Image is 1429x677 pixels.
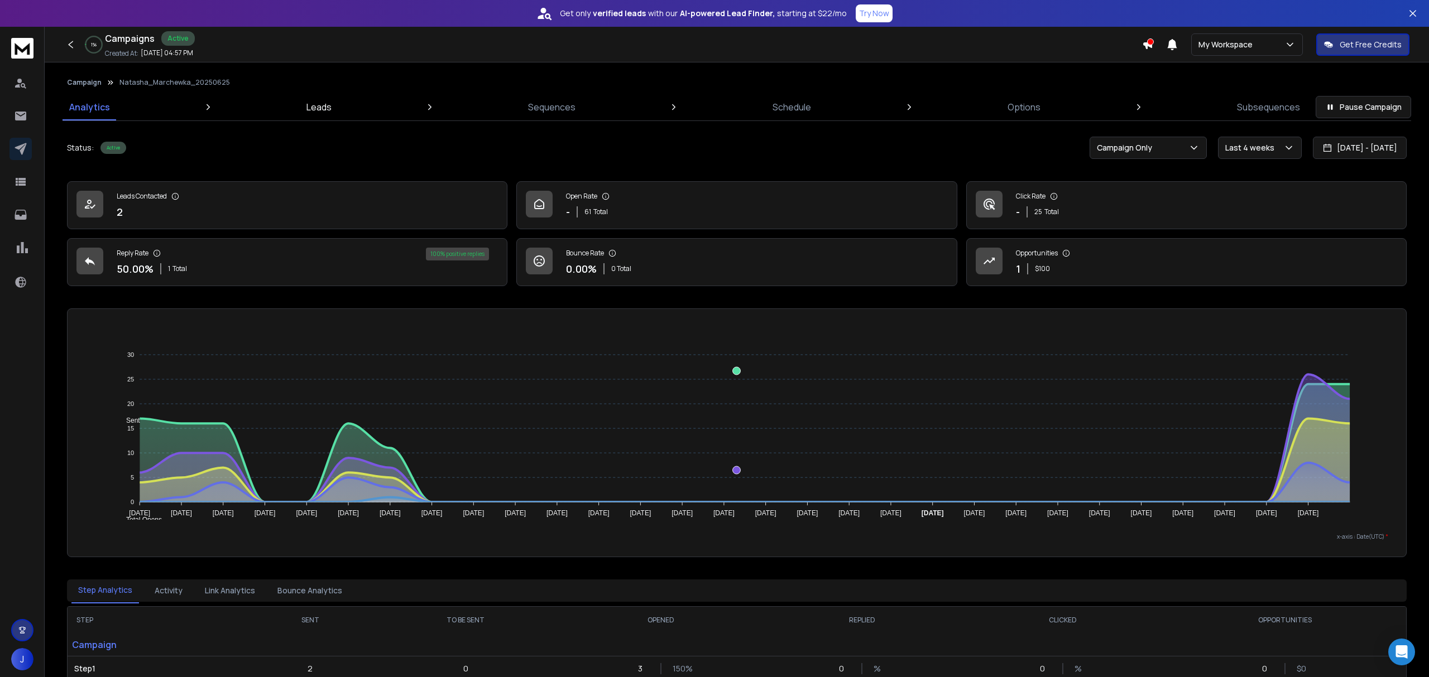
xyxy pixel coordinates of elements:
button: Get Free Credits [1316,33,1409,56]
p: - [566,204,570,220]
tspan: [DATE] [964,509,985,517]
p: Get Free Credits [1340,39,1402,50]
p: My Workspace [1198,39,1257,50]
p: 0.00 % [566,261,597,277]
p: Open Rate [566,192,597,201]
p: 1 % [91,41,97,48]
p: - [1016,204,1020,220]
a: Sequences [521,94,582,120]
a: Schedule [766,94,818,120]
p: [DATE] 04:57 PM [141,49,193,57]
a: Click Rate-25Total [966,181,1407,229]
tspan: [DATE] [880,509,901,517]
button: Link Analytics [198,578,262,603]
tspan: [DATE] [1256,509,1277,517]
p: 3 [638,663,649,674]
a: Leads [300,94,338,120]
tspan: [DATE] [588,509,610,517]
button: Activity [148,578,189,603]
tspan: [DATE] [463,509,485,517]
span: 25 [1034,207,1042,216]
tspan: [DATE] [1214,509,1235,517]
button: Step Analytics [71,578,139,603]
p: Last 4 weeks [1225,142,1279,153]
span: Sent [118,417,140,424]
p: Natasha_Marchewka_20250625 [119,78,230,87]
tspan: [DATE] [630,509,651,517]
tspan: [DATE] [922,509,944,517]
p: Get only with our starting at $22/mo [560,8,847,19]
a: Subsequences [1230,94,1307,120]
div: Open Intercom Messenger [1388,639,1415,665]
div: 100 % positive replies [426,248,489,260]
p: Options [1008,100,1040,114]
tspan: [DATE] [1047,509,1068,517]
strong: AI-powered Lead Finder, [680,8,775,19]
p: 2 [308,663,313,674]
tspan: 0 [131,499,134,505]
a: Bounce Rate0.00%0 Total [516,238,957,286]
span: Total Opens [118,516,162,524]
a: Analytics [63,94,117,120]
th: OPPORTUNITIES [1163,607,1406,634]
p: 0 Total [611,264,631,273]
tspan: 5 [131,474,134,481]
p: Created At: [105,49,138,58]
button: Campaign [67,78,102,87]
h1: Campaigns [105,32,155,45]
tspan: [DATE] [130,509,151,517]
span: 61 [584,207,591,216]
tspan: [DATE] [421,509,443,517]
a: Open Rate-61Total [516,181,957,229]
tspan: [DATE] [1006,509,1027,517]
button: [DATE] - [DATE] [1313,137,1407,159]
button: Try Now [856,4,893,22]
tspan: 20 [127,400,134,407]
img: logo [11,38,33,59]
tspan: 25 [127,376,134,383]
p: Step 1 [74,663,243,674]
p: 0 [839,663,850,674]
p: 1 [1016,261,1020,277]
p: % [874,663,885,674]
th: CLICKED [962,607,1163,634]
span: 1 [168,264,170,273]
p: % [1075,663,1086,674]
p: 0 [1040,663,1051,674]
a: Options [1001,94,1047,120]
tspan: 30 [127,351,134,358]
tspan: [DATE] [672,509,693,517]
th: OPENED [560,607,761,634]
tspan: [DATE] [546,509,568,517]
p: 0 [463,663,468,674]
p: Campaign Only [1097,142,1157,153]
p: $ 100 [1035,264,1050,273]
a: Opportunities1$100 [966,238,1407,286]
span: J [11,648,33,670]
p: Status: [67,142,94,153]
p: 150 % [673,663,684,674]
button: Pause Campaign [1316,96,1411,118]
th: REPLIED [761,607,962,634]
p: $ 0 [1297,663,1308,674]
div: Active [100,142,126,154]
tspan: [DATE] [1089,509,1110,517]
tspan: [DATE] [1298,509,1319,517]
tspan: [DATE] [338,509,359,517]
p: Try Now [859,8,889,19]
p: Leads [306,100,332,114]
th: TO BE SENT [371,607,560,634]
span: Total [1044,207,1059,216]
tspan: [DATE] [255,509,276,517]
tspan: [DATE] [171,509,192,517]
p: 50.00 % [117,261,154,277]
tspan: [DATE] [797,509,818,517]
p: 0 [1262,663,1273,674]
p: 2 [117,204,123,220]
p: Leads Contacted [117,192,167,201]
a: Reply Rate50.00%1Total100% positive replies [67,238,507,286]
div: Active [161,31,195,46]
strong: verified leads [593,8,646,19]
th: STEP [68,607,250,634]
tspan: 10 [127,449,134,456]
